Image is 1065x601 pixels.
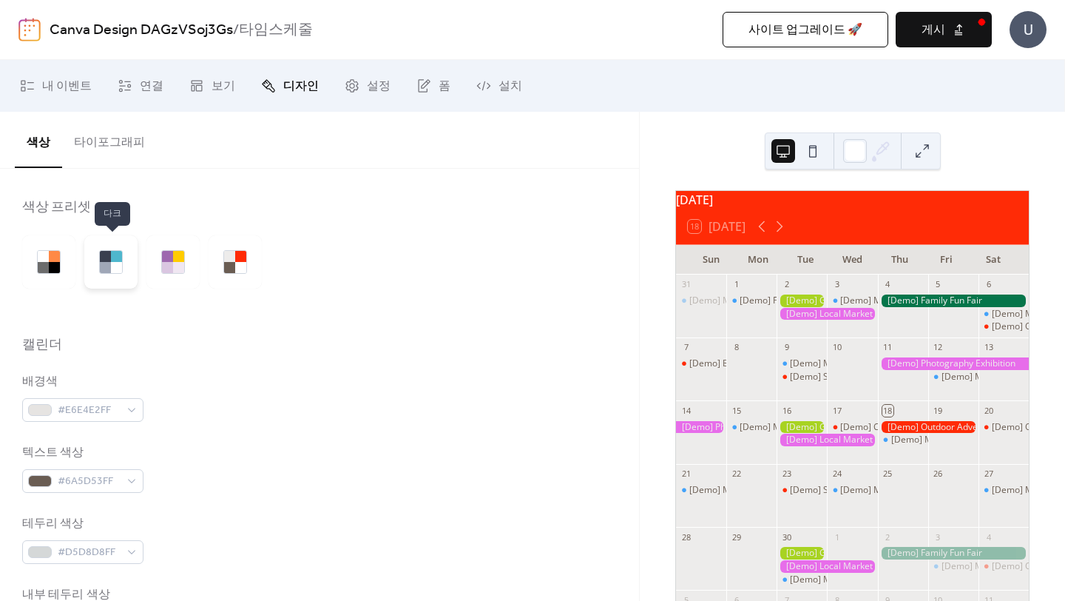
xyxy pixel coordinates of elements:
div: [Demo] Family Fun Fair [878,547,1029,560]
a: 연결 [106,66,175,106]
b: 타임스케줄 [239,16,313,44]
div: [Demo] Morning Yoga Bliss [827,295,877,307]
div: 30 [781,531,792,543]
div: Mon [735,245,782,275]
div: 1 [731,279,742,290]
a: 설치 [465,66,533,106]
div: Fri [923,245,970,275]
span: 폼 [439,78,450,95]
div: [Demo] Morning Yoga Bliss [740,421,852,434]
a: 설정 [334,66,402,106]
div: U [1010,11,1047,48]
a: 보기 [178,66,246,106]
button: 게시 [896,12,992,47]
div: 테두리 색상 [22,515,141,533]
div: [Demo] Morning Yoga Bliss [891,434,1004,446]
div: [Demo] Outdoor Adventure Day [878,421,978,434]
div: 10 [831,342,842,353]
span: 설치 [498,78,522,95]
div: [Demo] Open Mic Night [978,320,1029,333]
div: Sat [970,245,1017,275]
div: [Demo] Morning Yoga Bliss [827,484,877,497]
div: [Demo] Seniors' Social Tea [777,484,827,497]
div: [Demo] Morning Yoga Bliss [777,574,827,586]
div: 31 [680,279,692,290]
div: [Demo] Morning Yoga Bliss [928,560,978,573]
div: [Demo] Book Club Gathering [676,357,726,370]
div: 3 [831,279,842,290]
div: [Demo] Book Club Gathering [689,357,808,370]
button: 사이트 업그레이드 🚀 [723,12,888,47]
div: 14 [680,405,692,416]
div: 12 [933,342,944,353]
div: 캘린더 [22,336,62,354]
div: 5 [933,279,944,290]
div: 13 [983,342,994,353]
div: 23 [781,469,792,480]
div: [Demo] Photography Exhibition [676,421,726,434]
div: 7 [680,342,692,353]
div: 18 [882,405,893,416]
button: 타이포그래피 [62,112,157,167]
a: 디자인 [250,66,330,106]
div: [Demo] Morning Yoga Bliss [941,560,1054,573]
div: 29 [731,531,742,543]
div: [Demo] Local Market [777,308,877,320]
div: 2 [781,279,792,290]
div: 22 [731,469,742,480]
div: [Demo] Family Fun Fair [878,295,1029,307]
div: [Demo] Morning Yoga Bliss [978,308,1029,320]
div: Sun [688,245,735,275]
span: 설정 [367,78,390,95]
div: [Demo] Morning Yoga Bliss [777,357,827,370]
button: 색상 [15,112,62,168]
img: logo [18,18,41,41]
span: 연결 [140,78,163,95]
div: [Demo] Open Mic Night [978,560,1029,573]
div: [Demo] Culinary Cooking Class [840,421,967,434]
div: 24 [831,469,842,480]
div: 6 [983,279,994,290]
div: 16 [781,405,792,416]
b: / [233,16,239,44]
div: 15 [731,405,742,416]
div: [Demo] Morning Yoga Bliss [978,484,1029,497]
div: 8 [731,342,742,353]
span: 보기 [212,78,235,95]
div: [Demo] Culinary Cooking Class [827,421,877,434]
div: 28 [680,531,692,543]
div: 27 [983,469,994,480]
div: [Demo] Morning Yoga Bliss [676,484,726,497]
div: [Demo] Morning Yoga Bliss [790,574,902,586]
a: 내 이벤트 [9,66,103,106]
span: #6A5D53FF [58,473,120,491]
div: [Demo] Seniors' Social Tea [790,484,901,497]
div: Tue [782,245,829,275]
span: 게시 [922,21,945,39]
div: [Demo] Morning Yoga Bliss [878,434,928,446]
div: [Demo] Photography Exhibition [878,357,1029,370]
div: 텍스트 색상 [22,444,141,462]
div: [Demo] Morning Yoga Bliss [689,484,802,497]
div: [Demo] Local Market [777,560,877,573]
div: 2 [882,531,893,543]
div: [Demo] Local Market [777,434,877,446]
div: [Demo] Gardening Workshop [777,547,827,560]
div: 21 [680,469,692,480]
div: 26 [933,469,944,480]
div: 배경색 [22,373,141,391]
div: [Demo] Seniors' Social Tea [777,371,827,383]
div: 19 [933,405,944,416]
div: 4 [882,279,893,290]
div: [Demo] Morning Yoga Bliss [676,295,726,307]
div: [DATE] [676,191,1029,209]
div: [Demo] Morning Yoga Bliss [689,295,802,307]
span: 내 이벤트 [42,78,92,95]
div: [Demo] Gardening Workshop [777,421,827,434]
div: 17 [831,405,842,416]
div: 색상 프리셋 [22,198,92,216]
span: 디자인 [283,78,319,95]
div: [Demo] Morning Yoga Bliss [726,421,777,434]
div: 20 [983,405,994,416]
div: [Demo] Fitness Bootcamp [740,295,846,307]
